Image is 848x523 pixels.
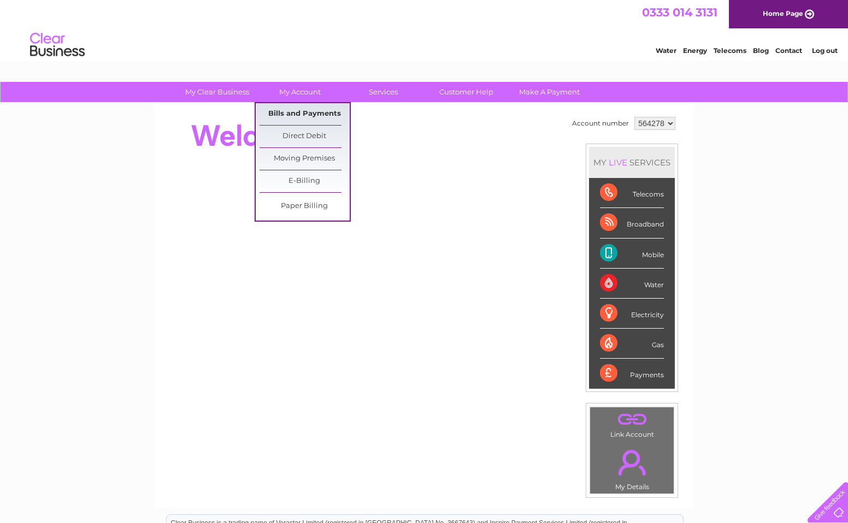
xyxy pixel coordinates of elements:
a: 0333 014 3131 [642,5,717,19]
a: Telecoms [714,46,746,55]
div: Electricity [600,299,664,329]
div: Clear Business is a trading name of Verastar Limited (registered in [GEOGRAPHIC_DATA] No. 3667643... [167,6,683,53]
div: MY SERVICES [589,147,675,178]
a: Energy [683,46,707,55]
a: Paper Billing [260,195,350,217]
a: Bills and Payments [260,103,350,125]
a: Customer Help [421,82,511,102]
td: My Details [590,441,674,494]
div: Mobile [600,239,664,269]
a: . [593,410,671,429]
div: Payments [600,359,664,388]
a: Water [656,46,676,55]
a: Moving Premises [260,148,350,170]
div: Gas [600,329,664,359]
td: Account number [569,114,632,133]
a: My Account [255,82,345,102]
div: Broadband [600,208,664,238]
a: Contact [775,46,802,55]
a: Services [338,82,428,102]
div: Telecoms [600,178,664,208]
div: Water [600,269,664,299]
img: logo.png [30,28,85,62]
a: E-Billing [260,170,350,192]
a: Make A Payment [504,82,594,102]
div: LIVE [606,157,629,168]
a: . [593,443,671,482]
a: Direct Debit [260,126,350,147]
a: Blog [753,46,769,55]
a: Log out [812,46,838,55]
a: My Clear Business [172,82,262,102]
td: Link Account [590,407,674,441]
